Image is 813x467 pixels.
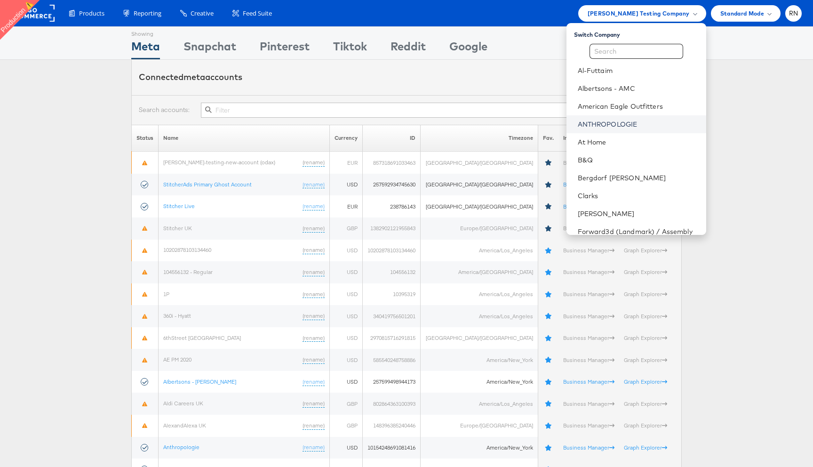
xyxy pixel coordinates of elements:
[163,334,241,341] a: 6thStreet [GEOGRAPHIC_DATA]
[330,415,363,437] td: GBP
[578,66,699,75] a: Al-Futtaim
[363,393,421,415] td: 802864363100393
[363,261,421,283] td: 104556132
[303,443,325,451] a: (rename)
[421,195,538,217] td: [GEOGRAPHIC_DATA]/[GEOGRAPHIC_DATA]
[563,247,614,254] a: Business Manager
[624,268,667,275] a: Graph Explorer
[132,125,159,152] th: Status
[578,173,699,183] a: Bergdorf [PERSON_NAME]
[363,195,421,217] td: 238786143
[421,283,538,306] td: America/Los_Angeles
[131,27,160,38] div: Showing
[163,246,211,253] a: 10202878103134460
[363,283,421,306] td: 10395319
[330,217,363,240] td: GBP
[421,125,538,152] th: Timezone
[563,313,614,320] a: Business Manager
[303,246,325,254] a: (rename)
[330,174,363,196] td: USD
[574,27,706,39] div: Switch Company
[303,378,325,386] a: (rename)
[563,290,614,298] a: Business Manager
[163,159,275,166] a: [PERSON_NAME]-testing-new-account (odax)
[159,125,330,152] th: Name
[303,422,325,430] a: (rename)
[330,371,363,393] td: USD
[363,125,421,152] th: ID
[330,393,363,415] td: GBP
[243,9,272,18] span: Feed Suite
[139,71,242,83] div: Connected accounts
[330,152,363,174] td: EUR
[201,103,674,118] input: Filter
[303,356,325,364] a: (rename)
[421,305,538,327] td: America/Los_Angeles
[578,102,699,111] a: American Eagle Outfitters
[624,378,667,385] a: Graph Explorer
[330,305,363,327] td: USD
[303,400,325,408] a: (rename)
[421,371,538,393] td: America/New_York
[163,378,236,385] a: Albertsons - [PERSON_NAME]
[163,443,199,451] a: Anthropologie
[624,422,667,429] a: Graph Explorer
[163,225,192,232] a: Stitcher UK
[260,38,310,59] div: Pinterest
[578,227,699,236] a: Forward3d (Landmark) / Assembly
[163,312,191,319] a: 360i - Hyatt
[183,72,205,82] span: meta
[624,247,667,254] a: Graph Explorer
[333,38,367,59] div: Tiktok
[563,268,614,275] a: Business Manager
[563,400,614,407] a: Business Manager
[563,444,614,451] a: Business Manager
[134,9,161,18] span: Reporting
[563,334,614,341] a: Business Manager
[624,444,667,451] a: Graph Explorer
[303,202,325,210] a: (rename)
[421,327,538,349] td: [GEOGRAPHIC_DATA]/[GEOGRAPHIC_DATA]
[363,305,421,327] td: 340419756501201
[363,349,421,371] td: 585540248758886
[163,422,206,429] a: AlexandAlexa UK
[563,203,614,210] a: Business Manager
[421,217,538,240] td: Europe/[GEOGRAPHIC_DATA]
[421,261,538,283] td: America/[GEOGRAPHIC_DATA]
[163,356,191,363] a: AE PM 2020
[421,174,538,196] td: [GEOGRAPHIC_DATA]/[GEOGRAPHIC_DATA]
[421,415,538,437] td: Europe/[GEOGRAPHIC_DATA]
[163,202,195,209] a: Stitcher Live
[330,195,363,217] td: EUR
[563,181,614,188] a: Business Manager
[391,38,426,59] div: Reddit
[363,217,421,240] td: 1382902121955843
[789,10,798,16] span: RN
[563,159,614,166] a: Business Manager
[303,181,325,189] a: (rename)
[330,349,363,371] td: USD
[363,174,421,196] td: 257592934745630
[720,8,764,18] span: Standard Mode
[421,393,538,415] td: America/Los_Angeles
[421,349,538,371] td: America/New_York
[363,415,421,437] td: 148396385240446
[588,8,690,18] span: [PERSON_NAME] Testing Company
[191,9,214,18] span: Creative
[363,327,421,349] td: 2970815716291815
[578,120,699,129] a: ANTHROPOLOGIE
[578,155,699,165] a: B&Q
[578,209,699,218] a: [PERSON_NAME]
[330,283,363,306] td: USD
[303,268,325,276] a: (rename)
[163,400,203,407] a: Aldi Careers UK
[363,240,421,262] td: 10202878103134460
[624,356,667,363] a: Graph Explorer
[449,38,487,59] div: Google
[421,152,538,174] td: [GEOGRAPHIC_DATA]/[GEOGRAPHIC_DATA]
[624,400,667,407] a: Graph Explorer
[303,290,325,298] a: (rename)
[563,225,614,232] a: Business Manager
[131,38,160,59] div: Meta
[163,181,252,188] a: StitcherAds Primary Ghost Account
